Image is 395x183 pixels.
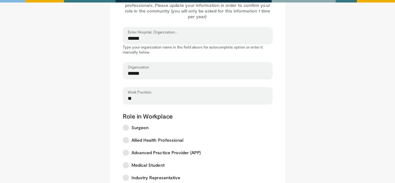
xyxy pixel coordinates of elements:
span: Medical Student [131,162,165,168]
label: Enter Hospital, Organization... [128,29,178,34]
label: Work Position [128,89,151,94]
span: Industry Representative [131,175,180,181]
p: Role in Workplace [123,112,273,120]
span: Allied Health Professional [131,137,184,143]
span: Advanced Practice Provider (APP) [131,150,201,156]
span: Surgeon [131,125,149,131]
label: Organization [128,64,149,69]
p: Type your organization name in the field above for autocomplete option or enter it manually below. [123,44,273,54]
